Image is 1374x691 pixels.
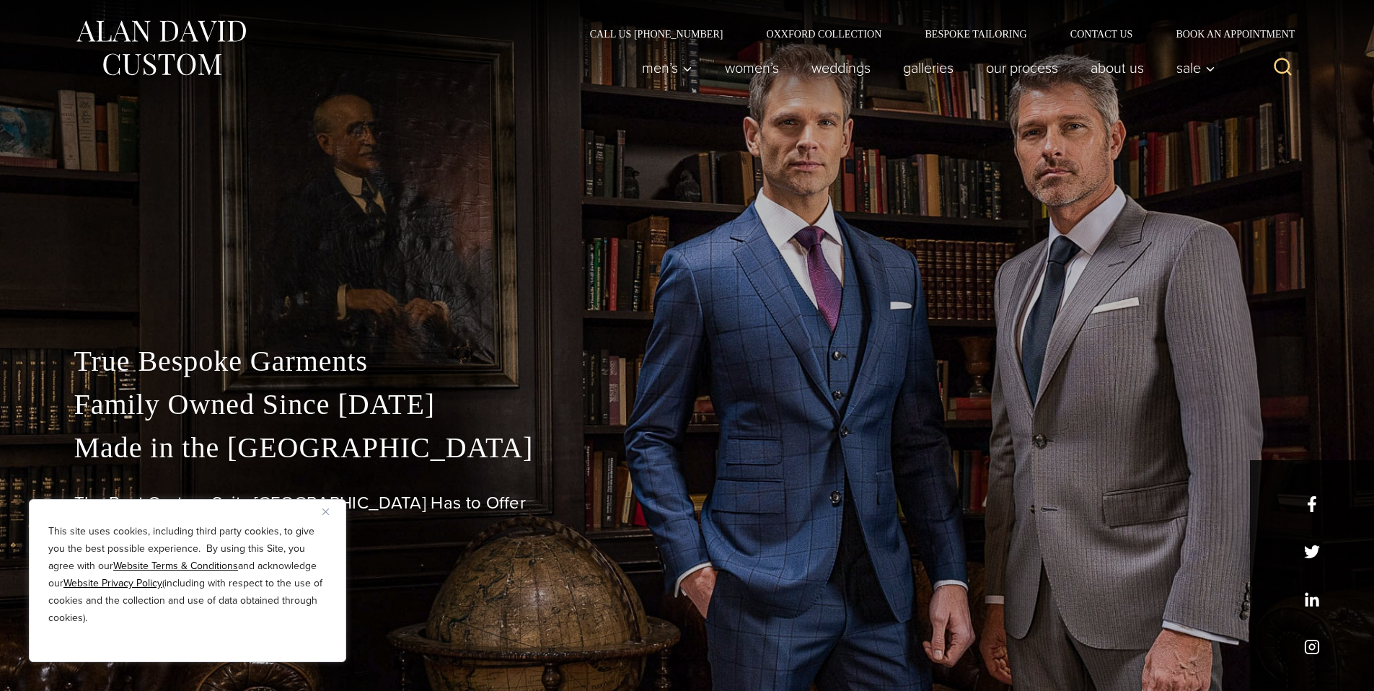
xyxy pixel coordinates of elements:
[1281,648,1360,684] iframe: Opens a widget where you can chat to one of our agents
[625,53,1223,82] nav: Primary Navigation
[74,340,1300,470] p: True Bespoke Garments Family Owned Since [DATE] Made in the [GEOGRAPHIC_DATA]
[903,29,1048,39] a: Bespoke Tailoring
[568,29,1300,39] nav: Secondary Navigation
[63,576,162,591] a: Website Privacy Policy
[708,53,795,82] a: Women’s
[113,558,238,573] a: Website Terms & Conditions
[1154,29,1300,39] a: Book an Appointment
[744,29,903,39] a: Oxxford Collection
[1074,53,1160,82] a: About Us
[74,493,1300,514] h1: The Best Custom Suits [GEOGRAPHIC_DATA] Has to Offer
[74,16,247,80] img: Alan David Custom
[886,53,969,82] a: Galleries
[1049,29,1155,39] a: Contact Us
[795,53,886,82] a: weddings
[969,53,1074,82] a: Our Process
[1266,50,1300,85] button: View Search Form
[48,523,327,627] p: This site uses cookies, including third party cookies, to give you the best possible experience. ...
[568,29,745,39] a: Call Us [PHONE_NUMBER]
[1176,61,1215,75] span: Sale
[322,503,340,520] button: Close
[642,61,692,75] span: Men’s
[322,509,329,515] img: Close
